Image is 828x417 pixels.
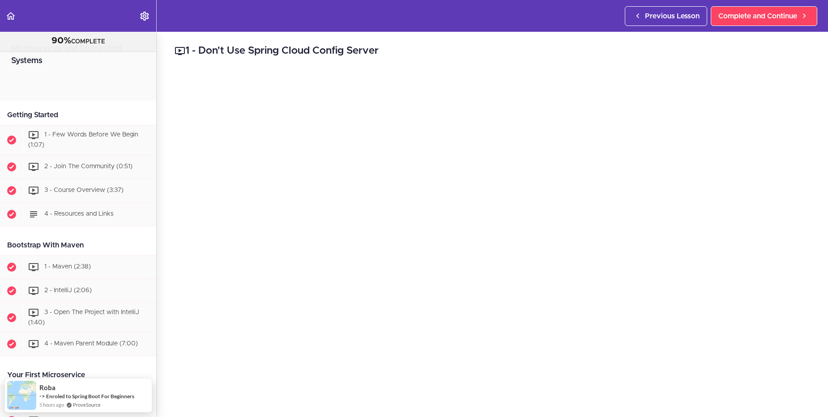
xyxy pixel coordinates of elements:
a: Previous Lesson [625,6,707,26]
div: COMPLETE [11,35,145,47]
span: 90% [51,36,71,45]
span: 4 - Resources and Links [44,211,114,217]
span: Roba [39,384,55,391]
span: 3 - Course Overview (3:37) [44,187,124,193]
span: -> [39,392,45,400]
span: 2 - IntelliJ (2:06) [44,287,92,294]
span: 3 - Open The Project with IntelliJ (1:40) [28,309,139,326]
a: ProveSource [73,401,101,408]
span: 1 - Few Words Before We Begin (1:07) [28,132,138,148]
span: Complete and Continue [718,11,797,21]
span: Previous Lesson [645,11,700,21]
a: Enroled to Spring Boot For Beginners [46,393,134,400]
svg: Back to course curriculum [5,11,16,21]
span: 4 - Maven Parent Module (7:00) [44,341,138,347]
svg: Settings Menu [139,11,150,21]
span: 2 - Join The Community (0:51) [44,163,132,170]
span: 1 - Maven (2:38) [44,264,91,270]
a: Complete and Continue [711,6,817,26]
span: 5 hours ago [39,401,64,408]
h2: 1 - Don't Use Spring Cloud Config Server [175,43,810,59]
img: provesource social proof notification image [7,381,36,410]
